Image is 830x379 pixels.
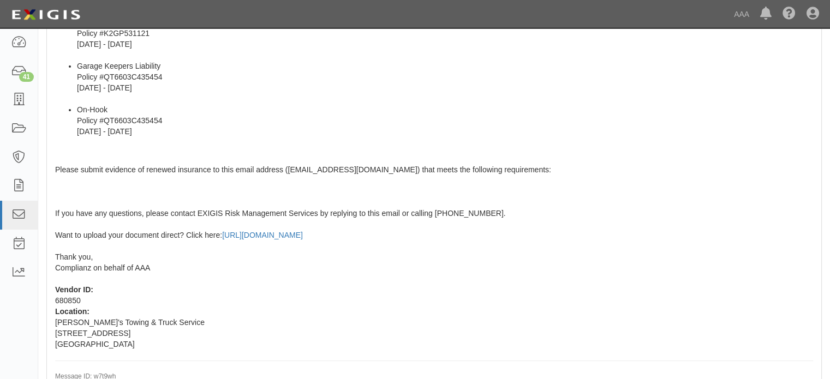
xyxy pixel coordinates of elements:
[222,231,303,239] a: [URL][DOMAIN_NAME]
[8,5,83,25] img: logo-5460c22ac91f19d4615b14bd174203de0afe785f0fc80cf4dbbc73dc1793850b.png
[77,61,813,104] li: Garage Keepers Liability Policy #QT6603C435454 [DATE] - [DATE]
[55,285,93,294] b: Vendor ID:
[77,17,813,61] li: Commercial General Liability / Garage Liability Policy #K2GP531121 [DATE] - [DATE]
[55,307,89,316] b: Location:
[77,104,813,137] li: On-Hook Policy #QT6603C435454 [DATE] - [DATE]
[783,8,796,21] i: Help Center - Complianz
[729,3,755,25] a: AAA
[19,72,34,82] div: 41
